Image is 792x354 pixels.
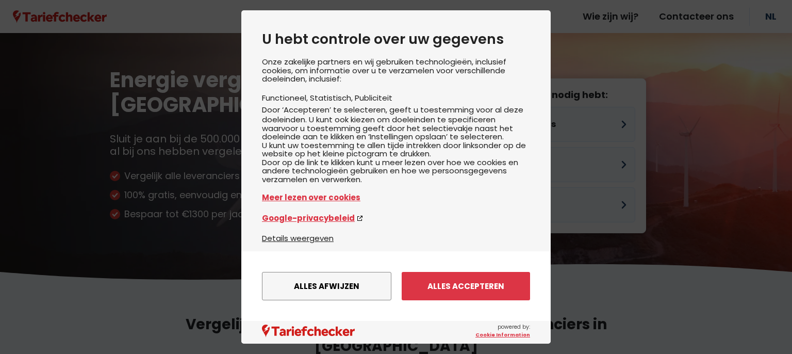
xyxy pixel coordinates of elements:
[310,92,355,103] li: Statistisch
[262,31,530,47] h2: U hebt controle over uw gegevens
[262,92,310,103] li: Functioneel
[241,251,551,321] div: menu
[262,191,530,203] a: Meer lezen over cookies
[355,92,392,103] li: Publiciteit
[262,232,334,244] button: Details weergeven
[475,323,530,339] span: powered by:
[262,212,530,224] a: Google-privacybeleid
[262,272,391,300] button: Alles afwijzen
[262,58,530,232] div: Onze zakelijke partners en wij gebruiken technologieën, inclusief cookies, om informatie over u t...
[262,325,355,337] img: logo
[475,331,530,339] a: Cookie Information
[402,272,530,300] button: Alles accepteren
